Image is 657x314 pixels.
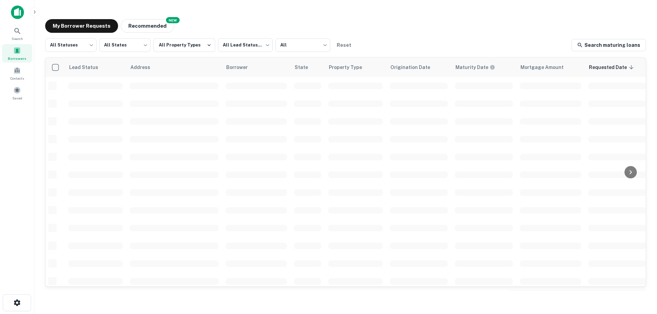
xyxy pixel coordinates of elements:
[329,63,371,71] span: Property Type
[166,17,180,23] div: NEW
[390,63,439,71] span: Origination Date
[130,63,159,71] span: Address
[226,63,257,71] span: Borrower
[2,44,32,63] a: Borrowers
[153,38,215,52] button: All Property Types
[291,58,325,77] th: State
[45,19,118,33] button: My Borrower Requests
[516,58,585,77] th: Mortgage Amount
[386,58,451,77] th: Origination Date
[295,63,317,71] span: State
[455,64,488,71] h6: Maturity Date
[222,58,291,77] th: Borrower
[451,58,516,77] th: Maturity dates displayed may be estimated. Please contact the lender for the most accurate maturi...
[8,56,26,61] span: Borrowers
[121,19,174,33] button: Recommended
[12,95,22,101] span: Saved
[589,63,636,71] span: Requested Date
[585,58,650,77] th: Requested Date
[2,84,32,102] a: Saved
[623,259,657,292] iframe: Chat Widget
[2,24,32,43] a: Search
[65,58,126,77] th: Lead Status
[12,36,23,41] span: Search
[218,36,273,54] div: All Lead Statuses
[10,76,24,81] span: Contacts
[2,64,32,82] a: Contacts
[455,64,495,71] div: Maturity dates displayed may be estimated. Please contact the lender for the most accurate maturi...
[99,36,151,54] div: All States
[571,39,646,51] a: Search maturing loans
[333,38,355,52] button: Reset
[455,64,504,71] span: Maturity dates displayed may be estimated. Please contact the lender for the most accurate maturi...
[126,58,222,77] th: Address
[11,5,24,19] img: capitalize-icon.png
[45,36,96,54] div: All Statuses
[69,63,107,71] span: Lead Status
[520,63,572,71] span: Mortgage Amount
[275,36,330,54] div: All
[325,58,386,77] th: Property Type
